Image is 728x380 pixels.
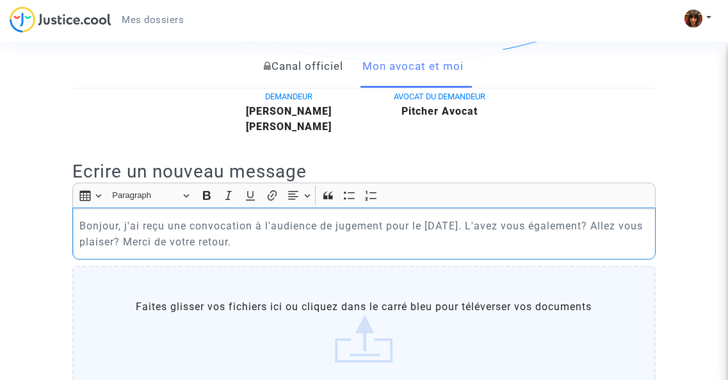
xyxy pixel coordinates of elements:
[72,208,656,260] div: Rich Text Editor, main
[112,188,179,203] span: Paragraph
[10,6,111,33] img: jc-logo.svg
[394,92,485,101] span: AVOCAT DU DEMANDEUR
[79,218,649,250] p: Bonjour, j'ai reçu une convocation à l'audience de jugement pour le [DATE]. L'avez vous également...
[401,105,478,117] b: Pitcher Avocat
[111,10,194,29] a: Mes dossiers
[246,120,332,133] b: [PERSON_NAME]
[122,14,184,26] span: Mes dossiers
[264,45,343,88] a: Canal officiel
[72,183,656,208] div: Editor toolbar
[265,92,312,101] span: DEMANDEUR
[684,10,702,28] img: AOh14GhefvD4KuNihV_ofwBrY-mzjv2ZGOW9Yk0a5kIblw=s96-c
[106,186,195,206] button: Paragraph
[72,160,656,183] h2: Ecrire un nouveau message
[362,45,464,88] a: Mon avocat et moi
[246,105,332,117] b: [PERSON_NAME]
